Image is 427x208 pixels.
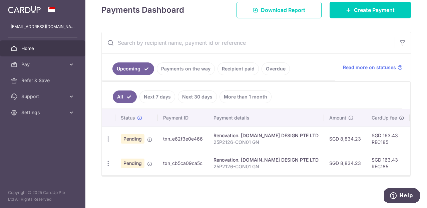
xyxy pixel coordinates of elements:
[178,90,217,103] a: Next 30 days
[121,115,135,121] span: Status
[330,2,411,18] a: Create Payment
[324,127,366,151] td: SGD 8,834.23
[21,77,65,84] span: Refer & Save
[208,109,324,127] th: Payment details
[324,151,366,175] td: SGD 8,834.23
[21,93,65,100] span: Support
[15,5,29,11] span: Help
[384,188,420,205] iframe: Opens a widget where you can find more information
[213,157,319,163] div: Renovation. [DOMAIN_NAME] DESIGN PTE LTD
[21,61,65,68] span: Pay
[158,127,208,151] td: txn_e62f3e0e466
[354,6,395,14] span: Create Payment
[139,90,175,103] a: Next 7 days
[121,159,144,168] span: Pending
[112,62,154,75] a: Upcoming
[11,23,75,30] p: [EMAIL_ADDRESS][DOMAIN_NAME]
[8,5,41,13] img: CardUp
[102,32,395,53] input: Search by recipient name, payment id or reference
[121,134,144,144] span: Pending
[366,127,410,151] td: SGD 163.43 REC185
[343,64,396,71] span: Read more on statuses
[213,139,319,146] p: 25P2126-CON01 GN
[237,2,322,18] a: Download Report
[158,109,208,127] th: Payment ID
[261,6,305,14] span: Download Report
[213,163,319,170] p: 25P2126-CON01 GN
[366,151,410,175] td: SGD 163.43 REC185
[262,62,290,75] a: Overdue
[21,45,65,52] span: Home
[218,62,259,75] a: Recipient paid
[158,151,208,175] td: txn_cb5ca09ca5c
[157,62,215,75] a: Payments on the way
[101,4,184,16] h4: Payments Dashboard
[213,132,319,139] div: Renovation. [DOMAIN_NAME] DESIGN PTE LTD
[372,115,397,121] span: CardUp fee
[113,90,137,103] a: All
[220,90,272,103] a: More than 1 month
[343,64,403,71] a: Read more on statuses
[21,109,65,116] span: Settings
[329,115,346,121] span: Amount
